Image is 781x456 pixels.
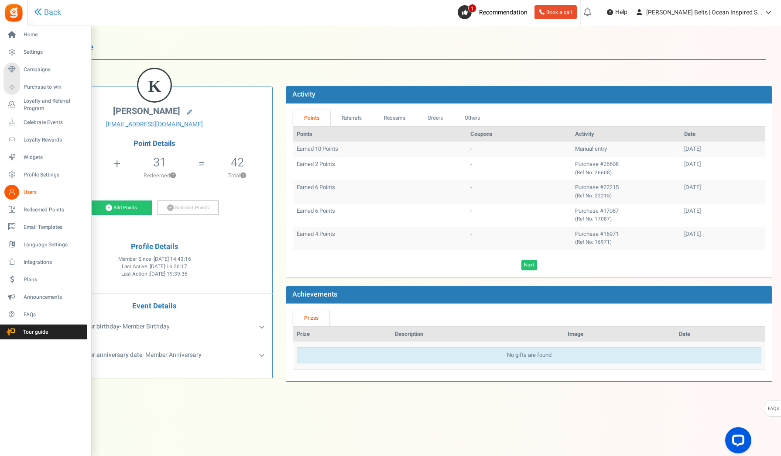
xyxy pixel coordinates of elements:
[24,259,85,266] span: Integrations
[153,156,166,169] h5: 31
[675,327,765,342] th: Date
[467,180,572,203] td: -
[3,220,87,235] a: Email Templates
[154,256,191,263] span: [DATE] 14:43:16
[4,3,24,23] img: Gratisfaction
[24,119,85,126] span: Celebrate Events
[575,169,612,176] small: (Ref No: 26608)
[391,327,564,342] th: Description
[293,142,466,157] td: Earned 10 Points
[3,150,87,165] a: Widgets
[24,154,85,161] span: Widgets
[240,173,246,179] button: ?
[293,127,466,142] th: Points
[467,204,572,227] td: -
[121,270,188,278] span: Last Action :
[454,110,491,126] a: Others
[24,311,85,318] span: FAQs
[575,238,612,246] small: (Ref No: 16971)
[467,142,572,157] td: -
[572,127,681,142] th: Activity
[293,327,391,342] th: Prize
[3,237,87,252] a: Language Settings
[3,290,87,304] a: Announcements
[572,227,681,250] td: Purchase #16971
[3,97,87,112] a: Loyalty and Referral Program
[24,171,85,179] span: Profile Settings
[575,192,612,200] small: (Ref No: 22215)
[118,256,191,263] span: Member Since :
[646,8,763,17] span: [PERSON_NAME] Belts | Ocean Inspired S...
[24,66,85,73] span: Campaigns
[170,173,176,179] button: ?
[37,140,272,148] h4: Point Details
[572,180,681,203] td: Purchase #22215
[3,307,87,322] a: FAQs
[684,160,761,169] div: [DATE]
[3,167,87,182] a: Profile Settings
[3,62,87,77] a: Campaigns
[684,183,761,192] div: [DATE]
[292,89,315,100] b: Activity
[67,322,120,331] b: Enter your birthday
[767,401,779,417] span: FAQs
[572,204,681,227] td: Purchase #17087
[3,202,87,217] a: Redeemed Points
[24,294,85,301] span: Announcements
[293,227,466,250] td: Earned 4 Points
[67,322,170,331] span: - Member Birthday
[458,5,531,19] a: 1 Recommendation
[138,69,171,103] figcaption: K
[4,328,65,336] span: Tour guide
[3,28,87,42] a: Home
[575,215,612,223] small: (Ref No: 17087)
[3,80,87,95] a: Purchase to win
[684,207,761,215] div: [DATE]
[231,156,244,169] h5: 42
[603,5,631,19] a: Help
[572,157,681,180] td: Purchase #26608
[43,302,266,311] h4: Event Details
[467,157,572,180] td: -
[293,110,330,126] a: Points
[67,350,202,359] span: - Member Anniversary
[24,97,87,112] span: Loyalty and Referral Program
[373,110,417,126] a: Redeems
[3,132,87,147] a: Loyalty Rewards
[24,31,85,38] span: Home
[24,48,85,56] span: Settings
[150,270,188,278] span: [DATE] 19:39:36
[292,289,337,300] b: Achievements
[24,224,85,231] span: Email Templates
[158,200,219,215] a: Subtract Points
[297,347,761,363] div: No gifts are found
[293,157,466,180] td: Earned 2 Points
[467,127,572,142] th: Coupons
[293,180,466,203] td: Earned 6 Points
[206,172,268,180] p: Total
[468,4,476,13] span: 1
[330,110,373,126] a: Referrals
[24,83,85,91] span: Purchase to win
[24,241,85,249] span: Language Settings
[121,172,197,180] p: Redeemed
[24,276,85,283] span: Plans
[575,145,607,153] span: Manual entry
[684,145,761,153] div: [DATE]
[24,189,85,196] span: Users
[150,263,187,270] span: [DATE] 16:26:17
[43,243,266,251] h4: Profile Details
[24,136,85,144] span: Loyalty Rewards
[43,120,266,129] a: [EMAIL_ADDRESS][DOMAIN_NAME]
[113,105,180,117] span: [PERSON_NAME]
[293,310,329,326] a: Prizes
[3,255,87,269] a: Integrations
[43,35,766,60] h1: User Profile
[3,185,87,200] a: Users
[416,110,454,126] a: Orders
[564,327,675,342] th: Image
[479,8,528,17] span: Recommendation
[91,200,152,215] a: Add Points
[67,350,142,359] b: Enter your anniversary date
